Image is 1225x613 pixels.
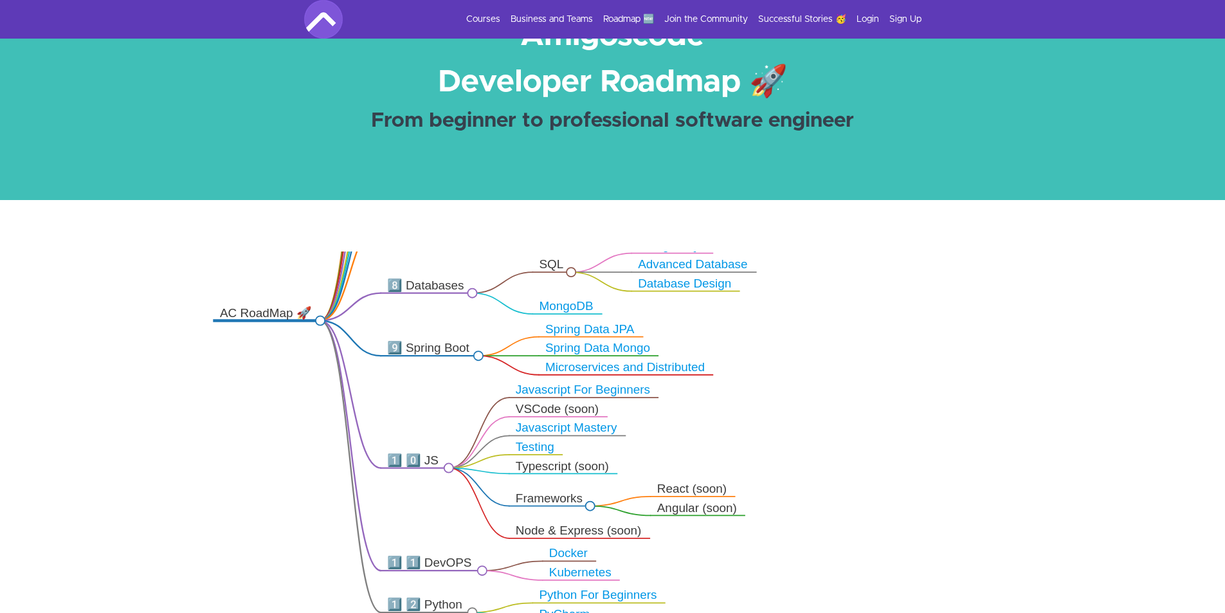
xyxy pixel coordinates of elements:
[438,67,788,98] strong: Developer Roadmap 🚀
[657,500,738,516] div: Angular (soon)
[545,322,634,335] a: Spring Data JPA
[603,13,654,26] a: Roadmap 🆕
[511,13,593,26] a: Business and Teams
[387,278,466,293] div: 8️⃣ Databases
[516,491,584,506] div: Frameworks
[516,401,600,417] div: VSCode (soon)
[545,342,650,354] a: Spring Data Mongo
[664,13,748,26] a: Join the Community
[387,598,466,613] div: 1️⃣ 2️⃣ Python
[539,300,593,313] a: MongoDB
[889,13,921,26] a: Sign Up
[387,453,442,468] div: 1️⃣ 0️⃣ JS
[516,523,642,538] div: Node & Express (soon)
[387,556,476,571] div: 1️⃣ 1️⃣ DevOPS
[857,13,879,26] a: Login
[638,258,747,271] a: Advanced Database
[516,459,610,474] div: Typescript (soon)
[539,257,565,272] div: SQL
[545,360,705,373] a: Microservices and Distributed
[638,277,731,289] a: Database Design
[657,481,728,497] div: React (soon)
[387,341,472,356] div: 9️⃣ Spring Boot
[516,421,617,434] a: Javascript Mastery
[516,383,650,396] a: Javascript For Beginners
[758,13,846,26] a: Successful Stories 🥳
[466,13,500,26] a: Courses
[549,565,612,578] a: Kubernetes
[539,589,657,601] a: Python For Beginners
[516,440,554,453] a: Testing
[638,239,704,252] a: PostgreSQL
[549,547,588,560] a: Docker
[220,306,314,321] div: AC RoadMap 🚀
[371,111,854,131] strong: From beginner to professional software engineer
